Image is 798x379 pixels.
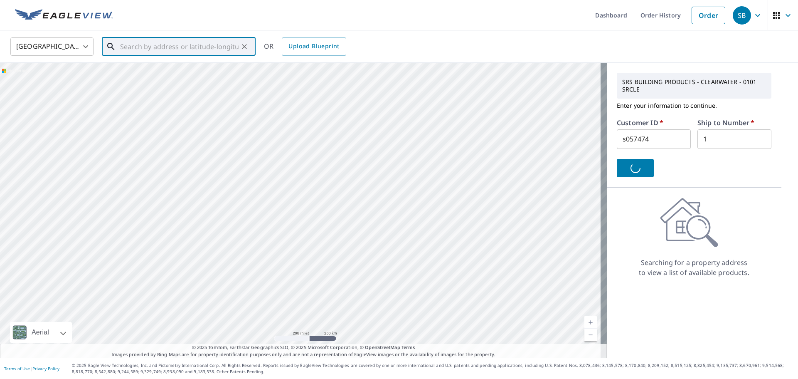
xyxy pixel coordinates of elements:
[288,41,339,52] span: Upload Blueprint
[282,37,346,56] a: Upload Blueprint
[617,119,663,126] label: Customer ID
[264,37,346,56] div: OR
[120,35,239,58] input: Search by address or latitude-longitude
[638,258,750,277] p: Searching for a property address to view a list of available products.
[733,6,751,25] div: SB
[192,344,415,351] span: © 2025 TomTom, Earthstar Geographics SIO, © 2025 Microsoft Corporation, ©
[697,119,754,126] label: Ship to Number
[239,41,250,52] button: Clear
[29,322,52,343] div: Aerial
[4,366,59,371] p: |
[401,344,415,350] a: Terms
[10,35,94,58] div: [GEOGRAPHIC_DATA]
[619,75,769,97] p: SRS BUILDING PRODUCTS - CLEARWATER - 0101 SRCLE
[692,7,725,24] a: Order
[10,322,72,343] div: Aerial
[4,366,30,372] a: Terms of Use
[32,366,59,372] a: Privacy Policy
[15,9,113,22] img: EV Logo
[72,362,794,375] p: © 2025 Eagle View Technologies, Inc. and Pictometry International Corp. All Rights Reserved. Repo...
[617,99,771,113] p: Enter your information to continue.
[584,329,597,341] a: Current Level 5, Zoom Out
[584,316,597,329] a: Current Level 5, Zoom In
[365,344,400,350] a: OpenStreetMap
